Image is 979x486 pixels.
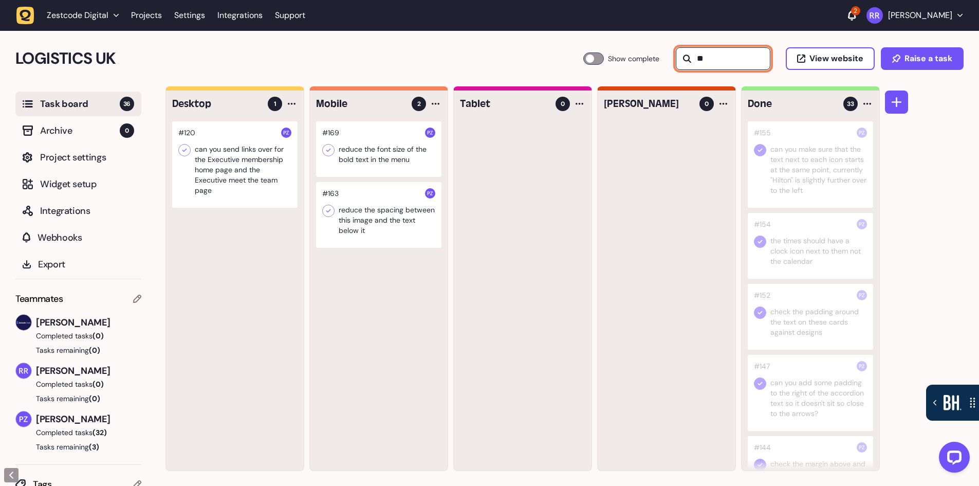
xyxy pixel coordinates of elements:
button: Completed tasks(0) [15,379,133,389]
p: [PERSON_NAME] [888,10,952,21]
img: Paris Zisis [857,219,867,229]
img: Harry Robinson [16,315,31,330]
button: Task board36 [15,92,141,116]
span: 36 [120,97,134,111]
img: Paris Zisis [425,188,435,199]
img: Paris Zisis [857,361,867,371]
span: View website [809,55,863,63]
a: Settings [174,6,205,25]
button: Widget setup [15,172,141,196]
span: 1 [274,99,276,109]
span: Export [38,257,134,272]
img: Paris Zisis [857,442,867,453]
h4: Mobile [316,97,404,111]
span: [PERSON_NAME] [36,315,141,330]
span: 0 [561,99,565,109]
span: Teammates [15,292,63,306]
button: Zestcode Digital [16,6,125,25]
h4: Harry [604,97,692,111]
span: (0) [93,331,104,340]
img: Paris Zisis [857,128,867,138]
button: Completed tasks(0) [15,331,133,341]
h2: LOGISTICS UK [15,46,583,71]
span: Widget setup [40,177,134,191]
div: 2 [851,6,860,15]
span: Webhooks [38,230,134,245]
span: (0) [89,346,100,355]
button: Tasks remaining(3) [15,442,141,452]
button: Completed tasks(32) [15,427,133,438]
span: (3) [89,442,99,452]
span: 2 [417,99,421,109]
span: [PERSON_NAME] [36,412,141,426]
button: Archive0 [15,118,141,143]
button: [PERSON_NAME] [866,7,963,24]
img: Paris Zisis [857,290,867,300]
span: Task board [40,97,120,111]
a: Integrations [217,6,263,25]
h4: Tablet [460,97,548,111]
img: Riki-leigh Robinson [16,363,31,379]
iframe: LiveChat chat widget [931,438,974,481]
button: Raise a task [881,47,964,70]
img: Paris Zisis [281,128,291,138]
span: (0) [89,394,100,403]
span: Zestcode Digital [47,10,108,21]
span: Project settings [40,150,134,165]
button: Webhooks [15,225,141,250]
button: Project settings [15,145,141,170]
h4: Desktop [172,97,261,111]
span: 0 [120,123,134,138]
span: 33 [847,99,854,109]
button: View website [786,47,875,70]
a: Projects [131,6,162,25]
span: Raise a task [904,55,952,63]
span: Show complete [608,52,659,65]
button: Tasks remaining(0) [15,345,141,355]
img: Paris Zisis [425,128,435,138]
span: Archive [40,123,120,138]
span: Integrations [40,204,134,218]
span: [PERSON_NAME] [36,364,141,378]
img: Riki-leigh Robinson [866,7,883,24]
a: Support [275,10,305,21]
span: 0 [705,99,709,109]
button: Tasks remaining(0) [15,393,141,404]
span: (0) [93,380,104,389]
button: Export [15,252,141,277]
button: Integrations [15,199,141,223]
h4: Done [748,97,836,111]
span: (32) [93,428,107,437]
img: Paris Zisis [16,411,31,427]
